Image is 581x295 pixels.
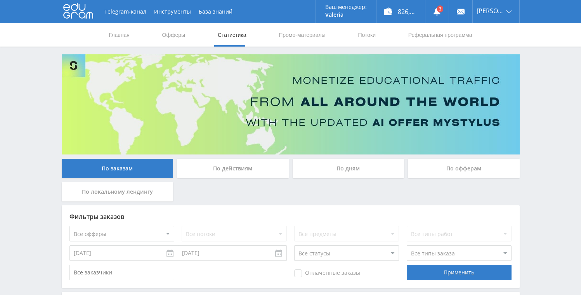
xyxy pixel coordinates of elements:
[62,182,173,201] div: По локальному лендингу
[161,23,186,47] a: Офферы
[217,23,247,47] a: Статистика
[69,265,174,280] input: Все заказчики
[177,159,289,178] div: По действиям
[293,159,404,178] div: По дням
[69,213,512,220] div: Фильтры заказов
[108,23,130,47] a: Главная
[325,12,367,18] p: Valeria
[357,23,376,47] a: Потоки
[62,159,173,178] div: По заказам
[408,159,520,178] div: По офферам
[294,269,360,277] span: Оплаченные заказы
[62,54,520,154] img: Banner
[408,23,473,47] a: Реферальная программа
[477,8,504,14] span: [PERSON_NAME]
[407,265,512,280] div: Применить
[325,4,367,10] p: Ваш менеджер:
[278,23,326,47] a: Промо-материалы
